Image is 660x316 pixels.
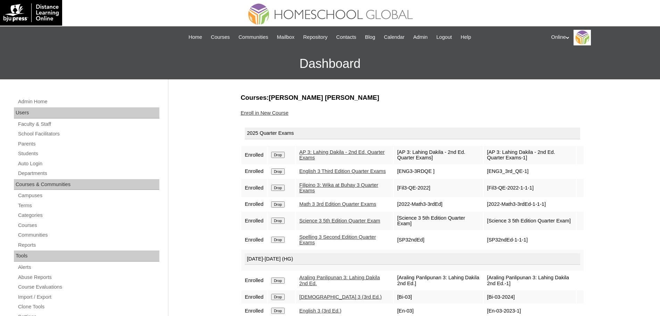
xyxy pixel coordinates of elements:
span: Home [189,33,202,41]
a: Terms [17,201,159,210]
h3: Dashboard [3,48,657,79]
a: Faculty & Staff [17,120,159,129]
td: [Science 3 5th Edition Quarter Exam] [484,212,576,230]
td: [Araling Panlipunan 3: Lahing Dakila 2nd Ed.] [394,271,483,290]
a: Blog [361,33,378,41]
a: Spelling 3 Second Edition Quarter Exams [299,234,376,246]
span: Mailbox [277,33,295,41]
div: Courses & Communities [14,179,159,190]
a: Clone Tools [17,302,159,311]
a: Math 3 3rd Edition Quarter Exams [299,201,376,207]
a: Admin [410,33,431,41]
a: Science 3 5th Edition Quarter Exam [299,218,380,223]
td: Enrolled [241,198,267,211]
input: Drop [271,308,285,314]
td: [Bi-03-2024] [484,290,576,304]
a: Logout [433,33,456,41]
td: [SP32ndEd] [394,231,483,249]
input: Drop [271,237,285,243]
span: Blog [365,33,375,41]
div: [DATE]-[DATE] (HG) [245,253,580,265]
input: Drop [271,218,285,224]
td: [Fil3-QE-2022] [394,179,483,197]
a: [DEMOGRAPHIC_DATA] 3 (3rd Ed.) [299,294,382,300]
td: [Fil3-QE-2022-1-1-1] [484,179,576,197]
div: Users [14,107,159,119]
a: English 3 Third Edition Quarter Exams [299,168,386,174]
a: Calendar [381,33,408,41]
img: logo-white.png [3,3,59,22]
span: Contacts [336,33,356,41]
td: [AP 3: Lahing Dakila - 2nd Ed. Quarter Exams-1] [484,146,576,164]
span: Admin [413,33,428,41]
input: Drop [271,294,285,300]
span: Calendar [384,33,404,41]
a: School Facilitators [17,130,159,138]
a: Categories [17,211,159,220]
td: Enrolled [241,290,267,304]
a: Import / Export [17,293,159,301]
td: Enrolled [241,231,267,249]
div: Tools [14,251,159,262]
a: Communities [235,33,272,41]
td: Enrolled [241,271,267,290]
a: Admin Home [17,97,159,106]
a: Home [185,33,206,41]
td: [Science 3 5th Edition Quarter Exam] [394,212,483,230]
td: [2022-Math3-3rdEd] [394,198,483,211]
td: Enrolled [241,179,267,197]
span: Communities [239,33,268,41]
td: [Bi-03] [394,290,483,304]
div: 2025 Quarter Exams [245,128,580,139]
a: Parents [17,140,159,148]
a: Contacts [333,33,360,41]
a: Help [457,33,475,41]
span: Repository [303,33,327,41]
td: [Araling Panlipunan 3: Lahing Dakila 2nd Ed.-1] [484,271,576,290]
input: Drop [271,201,285,208]
a: Repository [300,33,331,41]
a: Communities [17,231,159,239]
input: Drop [271,278,285,284]
td: [ENG3-3RDQE ] [394,165,483,178]
a: Courses [17,221,159,230]
a: English 3 (3rd Ed.) [299,308,341,314]
a: Auto Login [17,159,159,168]
td: [ENG3_3rd_QE-1] [484,165,576,178]
span: Courses [211,33,230,41]
td: [AP 3: Lahing Dakila - 2nd Ed. Quarter Exams] [394,146,483,164]
td: Enrolled [241,165,267,178]
a: Courses [207,33,233,41]
a: AP 3: Lahing Dakila - 2nd Ed. Quarter Exams [299,149,385,161]
td: [2022-Math3-3rdEd-1-1-1] [484,198,576,211]
a: Campuses [17,191,159,200]
div: Online [551,30,653,45]
a: Araling Panlipunan 3: Lahing Dakila 2nd Ed. [299,275,380,286]
td: Enrolled [241,212,267,230]
a: Filipino 3: Wika at Buhay 3 Quarter Exams [299,182,378,194]
a: Abuse Reports [17,273,159,282]
input: Drop [271,185,285,191]
input: Drop [271,152,285,158]
img: Online Academy [574,30,591,45]
span: Help [461,33,471,41]
a: Course Evaluations [17,283,159,291]
a: Mailbox [274,33,298,41]
input: Drop [271,168,285,175]
a: Students [17,149,159,158]
td: Enrolled [241,146,267,164]
h3: Courses:[PERSON_NAME] [PERSON_NAME] [241,93,584,102]
a: Enroll in New Course [241,110,289,116]
td: [SP32ndEd-1-1-1] [484,231,576,249]
a: Departments [17,169,159,178]
a: Reports [17,241,159,249]
span: Logout [436,33,452,41]
a: Alerts [17,263,159,272]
